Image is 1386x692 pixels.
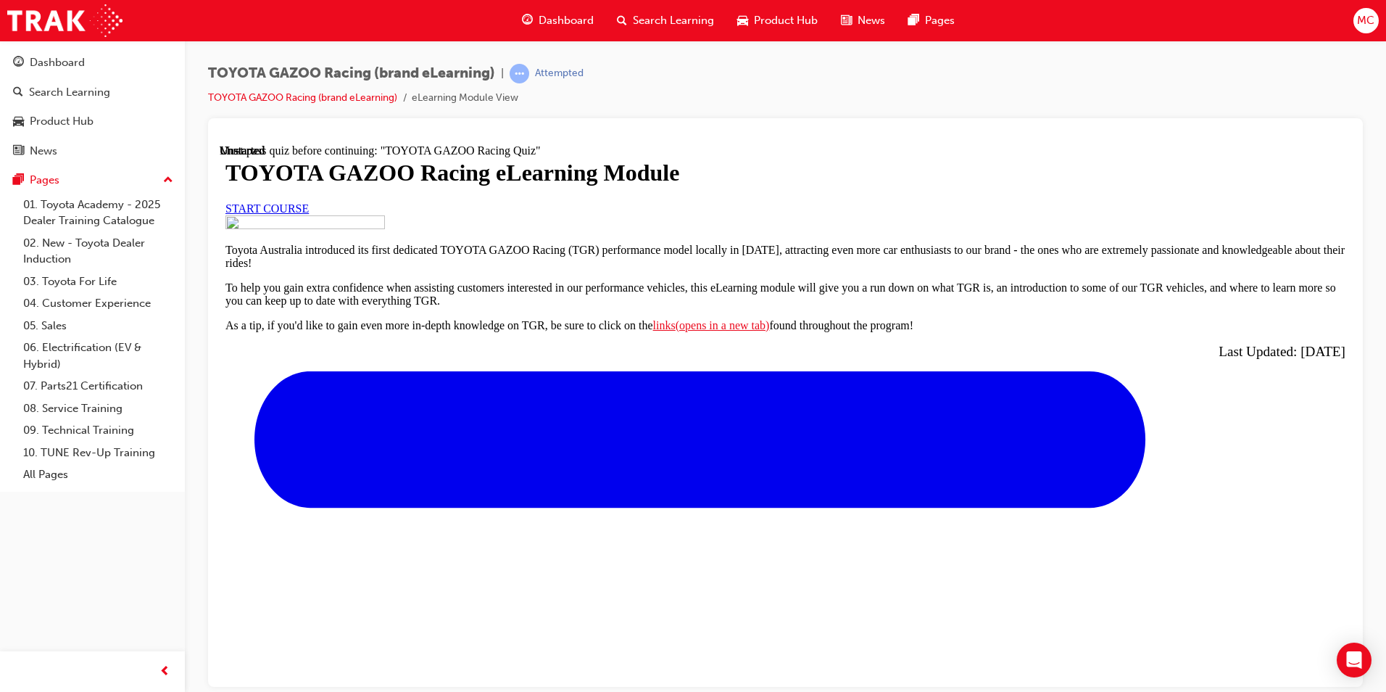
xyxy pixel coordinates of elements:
span: news-icon [13,145,24,158]
span: TOYOTA GAZOO Racing (brand eLearning) [208,65,495,82]
span: search-icon [13,86,23,99]
div: News [30,143,57,160]
span: Dashboard [539,12,594,29]
span: Last Updated: [DATE] [999,199,1126,215]
span: learningRecordVerb_ATTEMPT-icon [510,64,529,83]
a: 05. Sales [17,315,179,337]
img: Trak [7,4,123,37]
div: Attempted [535,67,584,81]
a: 08. Service Training [17,398,179,420]
a: 03. Toyota For Life [17,271,179,293]
span: car-icon [737,12,748,30]
button: MC [1353,8,1379,33]
span: | [501,65,504,82]
button: DashboardSearch LearningProduct HubNews [6,46,179,167]
span: car-icon [13,115,24,128]
p: As a tip, if you'd like to gain even more in-depth knowledge on TGR, be sure to click on the foun... [6,175,1126,188]
span: Pages [925,12,955,29]
a: news-iconNews [829,6,897,36]
span: Product Hub [754,12,818,29]
div: Open Intercom Messenger [1337,643,1372,677]
a: 10. TUNE Rev-Up Training [17,442,179,464]
span: search-icon [617,12,627,30]
div: Search Learning [29,84,110,101]
button: Pages [6,167,179,194]
a: links(opens in a new tab) [433,175,550,187]
span: up-icon [163,171,173,190]
a: TOYOTA GAZOO Racing (brand eLearning) [208,91,397,104]
a: Search Learning [6,79,179,106]
p: To help you gain extra confidence when assisting customers interested in our performance vehicles... [6,137,1126,163]
a: Product Hub [6,108,179,135]
a: 07. Parts21 Certification [17,375,179,398]
h1: TOYOTA GAZOO Racing eLearning Module [6,15,1126,42]
span: News [858,12,885,29]
span: (opens in a new tab) [456,175,550,187]
a: 02. New - Toyota Dealer Induction [17,232,179,271]
span: guage-icon [522,12,533,30]
a: 04. Customer Experience [17,292,179,315]
span: pages-icon [13,174,24,187]
a: search-iconSearch Learning [605,6,726,36]
span: pages-icon [908,12,919,30]
div: Pages [30,172,59,189]
a: 09. Technical Training [17,419,179,442]
a: Dashboard [6,49,179,76]
a: guage-iconDashboard [510,6,605,36]
a: All Pages [17,464,179,486]
a: 01. Toyota Academy - 2025 Dealer Training Catalogue [17,194,179,232]
div: Product Hub [30,113,94,130]
span: Search Learning [633,12,714,29]
a: 06. Electrification (EV & Hybrid) [17,337,179,375]
span: prev-icon [159,663,170,681]
a: car-iconProduct Hub [726,6,829,36]
li: eLearning Module View [412,90,518,107]
a: START COURSE [6,58,89,70]
span: guage-icon [13,57,24,70]
div: Dashboard [30,54,85,71]
span: news-icon [841,12,852,30]
p: Toyota Australia introduced its first dedicated TOYOTA GAZOO Racing (TGR) performance model local... [6,99,1126,125]
a: News [6,138,179,165]
a: pages-iconPages [897,6,966,36]
span: MC [1357,12,1374,29]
